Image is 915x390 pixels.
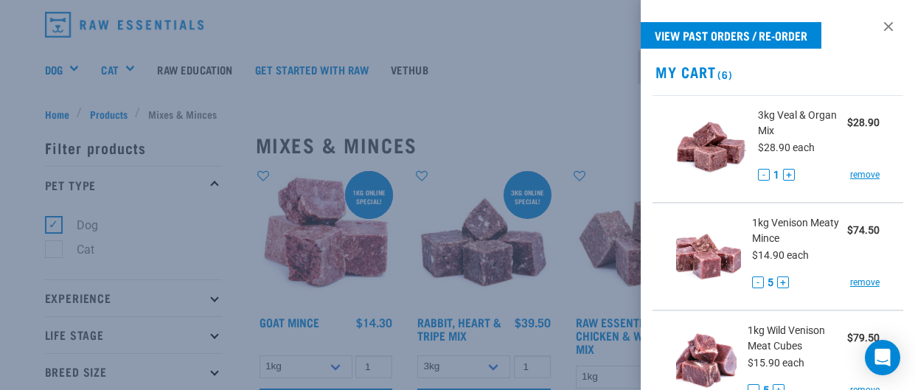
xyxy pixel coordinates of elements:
[752,215,847,246] span: 1kg Venison Meaty Mince
[641,63,915,80] h2: My Cart
[850,168,880,181] a: remove
[715,72,732,77] span: (6)
[768,275,773,290] span: 5
[865,340,900,375] div: Open Intercom Messenger
[676,108,747,184] img: Veal & Organ Mix
[783,169,795,181] button: +
[850,276,880,289] a: remove
[758,142,815,153] span: $28.90 each
[752,249,809,261] span: $14.90 each
[641,22,821,49] a: View past orders / re-order
[748,357,804,369] span: $15.90 each
[758,108,847,139] span: 3kg Veal & Organ Mix
[777,276,789,288] button: +
[847,332,880,344] strong: $79.50
[847,116,880,128] strong: $28.90
[773,167,779,183] span: 1
[758,169,770,181] button: -
[676,215,741,291] img: Venison Meaty Mince
[752,276,764,288] button: -
[847,224,880,236] strong: $74.50
[748,323,848,354] span: 1kg Wild Venison Meat Cubes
